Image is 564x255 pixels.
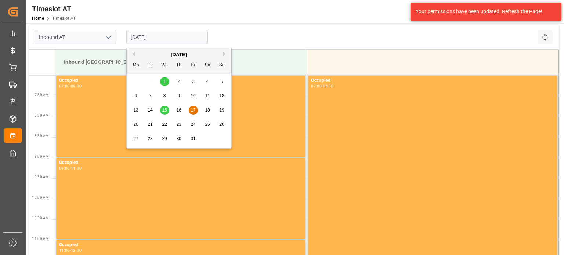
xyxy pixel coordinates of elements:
[131,91,141,101] div: Choose Monday, October 6th, 2025
[217,106,227,115] div: Choose Sunday, October 19th, 2025
[160,91,169,101] div: Choose Wednesday, October 8th, 2025
[59,249,70,252] div: 11:00
[32,196,49,200] span: 10:00 AM
[133,122,138,127] span: 20
[176,136,181,141] span: 30
[59,241,303,249] div: Occupied
[191,122,195,127] span: 24
[146,134,155,143] div: Choose Tuesday, October 28th, 2025
[192,79,195,84] span: 3
[148,108,152,113] span: 14
[160,106,169,115] div: Choose Wednesday, October 15th, 2025
[148,136,152,141] span: 28
[131,61,141,70] div: Mo
[131,120,141,129] div: Choose Monday, October 20th, 2025
[32,237,49,241] span: 11:00 AM
[189,91,198,101] div: Choose Friday, October 10th, 2025
[127,51,231,58] div: [DATE]
[70,249,71,252] div: -
[35,113,49,117] span: 8:00 AM
[217,120,227,129] div: Choose Sunday, October 26th, 2025
[102,32,113,43] button: open menu
[163,79,166,84] span: 1
[71,167,82,170] div: 11:00
[189,61,198,70] div: Fr
[160,120,169,129] div: Choose Wednesday, October 22nd, 2025
[178,93,180,98] span: 9
[203,106,212,115] div: Choose Saturday, October 18th, 2025
[146,106,155,115] div: Choose Tuesday, October 14th, 2025
[176,122,181,127] span: 23
[59,159,303,167] div: Occupied
[32,3,76,14] div: Timeslot AT
[219,93,224,98] span: 12
[191,136,195,141] span: 31
[160,61,169,70] div: We
[35,93,49,97] span: 7:30 AM
[217,61,227,70] div: Su
[129,74,229,146] div: month 2025-10
[131,134,141,143] div: Choose Monday, October 27th, 2025
[322,84,323,88] div: -
[217,91,227,101] div: Choose Sunday, October 12th, 2025
[189,106,198,115] div: Choose Friday, October 17th, 2025
[203,77,212,86] div: Choose Saturday, October 4th, 2025
[146,61,155,70] div: Tu
[162,136,167,141] span: 29
[174,120,184,129] div: Choose Thursday, October 23rd, 2025
[59,77,303,84] div: Occupied
[206,79,209,84] span: 4
[163,93,166,98] span: 8
[59,167,70,170] div: 09:00
[126,30,208,44] input: DD-MM-YYYY
[35,134,49,138] span: 8:30 AM
[174,91,184,101] div: Choose Thursday, October 9th, 2025
[131,106,141,115] div: Choose Monday, October 13th, 2025
[149,93,152,98] span: 7
[61,55,301,69] div: Inbound [GEOGRAPHIC_DATA]
[219,108,224,113] span: 19
[217,77,227,86] div: Choose Sunday, October 5th, 2025
[32,16,44,21] a: Home
[35,175,49,179] span: 9:30 AM
[133,136,138,141] span: 27
[174,134,184,143] div: Choose Thursday, October 30th, 2025
[416,8,551,15] div: Your permissions have been updated. Refresh the Page!.
[176,108,181,113] span: 16
[223,52,228,56] button: Next Month
[205,122,210,127] span: 25
[130,52,135,56] button: Previous Month
[71,249,82,252] div: 13:00
[174,61,184,70] div: Th
[162,108,167,113] span: 15
[35,154,49,159] span: 9:00 AM
[311,84,322,88] div: 07:00
[323,84,333,88] div: 15:30
[205,93,210,98] span: 11
[189,120,198,129] div: Choose Friday, October 24th, 2025
[311,77,554,84] div: Occupied
[148,122,152,127] span: 21
[219,122,224,127] span: 26
[70,84,71,88] div: -
[189,134,198,143] div: Choose Friday, October 31st, 2025
[146,91,155,101] div: Choose Tuesday, October 7th, 2025
[205,108,210,113] span: 18
[203,91,212,101] div: Choose Saturday, October 11th, 2025
[146,120,155,129] div: Choose Tuesday, October 21st, 2025
[135,93,137,98] span: 6
[178,79,180,84] span: 2
[174,77,184,86] div: Choose Thursday, October 2nd, 2025
[160,134,169,143] div: Choose Wednesday, October 29th, 2025
[133,108,138,113] span: 13
[71,84,82,88] div: 09:00
[59,84,70,88] div: 07:00
[162,122,167,127] span: 22
[32,216,49,220] span: 10:30 AM
[191,93,195,98] span: 10
[203,61,212,70] div: Sa
[160,77,169,86] div: Choose Wednesday, October 1st, 2025
[191,108,195,113] span: 17
[35,30,116,44] input: Type to search/select
[203,120,212,129] div: Choose Saturday, October 25th, 2025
